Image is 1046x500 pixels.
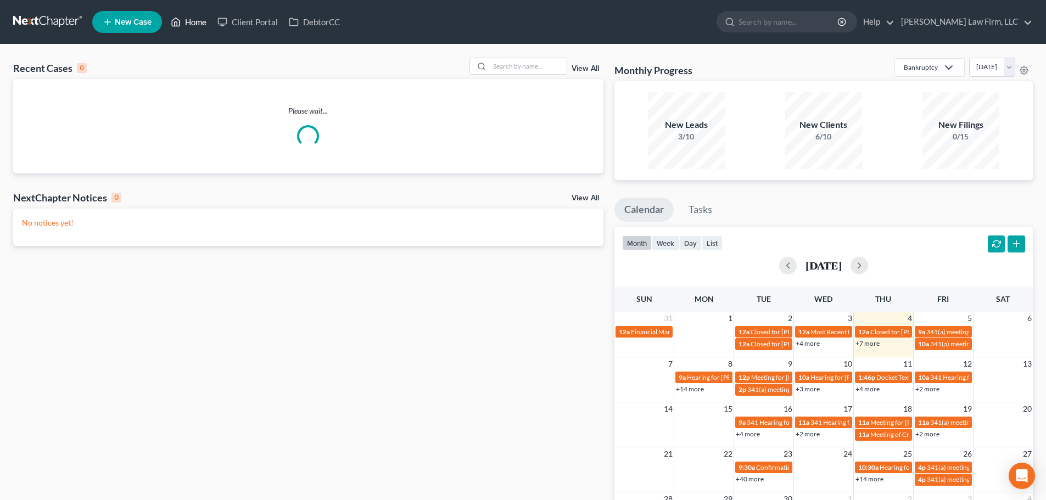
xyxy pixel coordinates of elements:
[782,402,793,415] span: 16
[572,194,599,202] a: View All
[13,61,87,75] div: Recent Cases
[1022,357,1033,370] span: 13
[739,340,749,348] span: 12a
[796,339,820,347] a: +4 more
[695,294,714,304] span: Mon
[937,294,949,304] span: Fri
[842,357,853,370] span: 10
[739,385,746,394] span: 2p
[966,312,973,325] span: 5
[810,418,909,426] span: 341 Hearing for [PERSON_NAME]
[962,402,973,415] span: 19
[785,119,862,131] div: New Clients
[855,339,880,347] a: +7 more
[679,373,686,381] span: 9a
[676,385,704,393] a: +14 more
[687,373,773,381] span: Hearing for [PERSON_NAME]
[751,328,833,336] span: Closed for [PERSON_NAME]
[922,131,999,142] div: 0/15
[918,340,929,348] span: 10a
[679,198,722,222] a: Tasks
[875,294,891,304] span: Thu
[855,385,880,393] a: +4 more
[814,294,832,304] span: Wed
[283,12,345,32] a: DebtorCC
[918,373,929,381] span: 10a
[858,12,894,32] a: Help
[490,58,567,74] input: Search by name...
[796,430,820,438] a: +2 more
[996,294,1010,304] span: Sat
[663,402,674,415] span: 14
[13,105,603,116] p: Please wait...
[747,418,845,426] span: 341 Hearing for [PERSON_NAME]
[915,385,939,393] a: +2 more
[798,373,809,381] span: 10a
[842,402,853,415] span: 17
[930,418,1036,426] span: 341(a) meeting for [PERSON_NAME]
[614,64,692,77] h3: Monthly Progress
[902,447,913,460] span: 25
[212,12,283,32] a: Client Portal
[915,430,939,438] a: +2 more
[798,328,809,336] span: 12a
[876,373,922,381] span: Docket Text: for
[927,475,1033,484] span: 341(a) meeting for [PERSON_NAME]
[723,402,734,415] span: 15
[810,328,963,336] span: Most Recent Plan Confirmation for [PERSON_NAME]
[782,447,793,460] span: 23
[663,447,674,460] span: 21
[631,328,759,336] span: Financial Management for [PERSON_NAME]
[902,357,913,370] span: 11
[918,463,926,471] span: 4p
[736,430,760,438] a: +4 more
[858,430,869,439] span: 11a
[652,235,679,250] button: week
[111,193,121,203] div: 0
[855,475,883,483] a: +14 more
[962,447,973,460] span: 26
[796,385,820,393] a: +3 more
[622,235,652,250] button: month
[757,294,771,304] span: Tue
[870,418,956,426] span: Meeting for [PERSON_NAME]
[13,191,121,204] div: NextChapter Notices
[1022,447,1033,460] span: 27
[165,12,212,32] a: Home
[739,12,839,32] input: Search by name...
[1026,312,1033,325] span: 6
[918,418,929,426] span: 11a
[902,402,913,415] span: 18
[723,447,734,460] span: 22
[663,312,674,325] span: 31
[787,312,793,325] span: 2
[1022,402,1033,415] span: 20
[922,119,999,131] div: New Filings
[918,328,925,336] span: 9a
[930,373,1028,381] span: 341 Hearing for [PERSON_NAME]
[636,294,652,304] span: Sun
[751,340,899,348] span: Closed for [PERSON_NAME][GEOGRAPHIC_DATA]
[858,328,869,336] span: 12a
[896,12,1032,32] a: [PERSON_NAME] Law Firm, LLC
[727,312,734,325] span: 1
[648,119,725,131] div: New Leads
[756,463,882,471] span: Confirmation Hearing for [PERSON_NAME]
[918,475,926,484] span: 4p
[572,65,599,72] a: View All
[739,373,750,381] span: 12p
[785,131,862,142] div: 6/10
[727,357,734,370] span: 8
[962,357,973,370] span: 12
[115,18,152,26] span: New Case
[619,328,630,336] span: 12a
[679,235,702,250] button: day
[736,475,764,483] a: +40 more
[810,373,896,381] span: Hearing for [PERSON_NAME]
[858,418,869,426] span: 11a
[648,131,725,142] div: 3/10
[739,328,749,336] span: 12a
[614,198,674,222] a: Calendar
[870,430,992,439] span: Meeting of Creditors for [PERSON_NAME]
[847,312,853,325] span: 3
